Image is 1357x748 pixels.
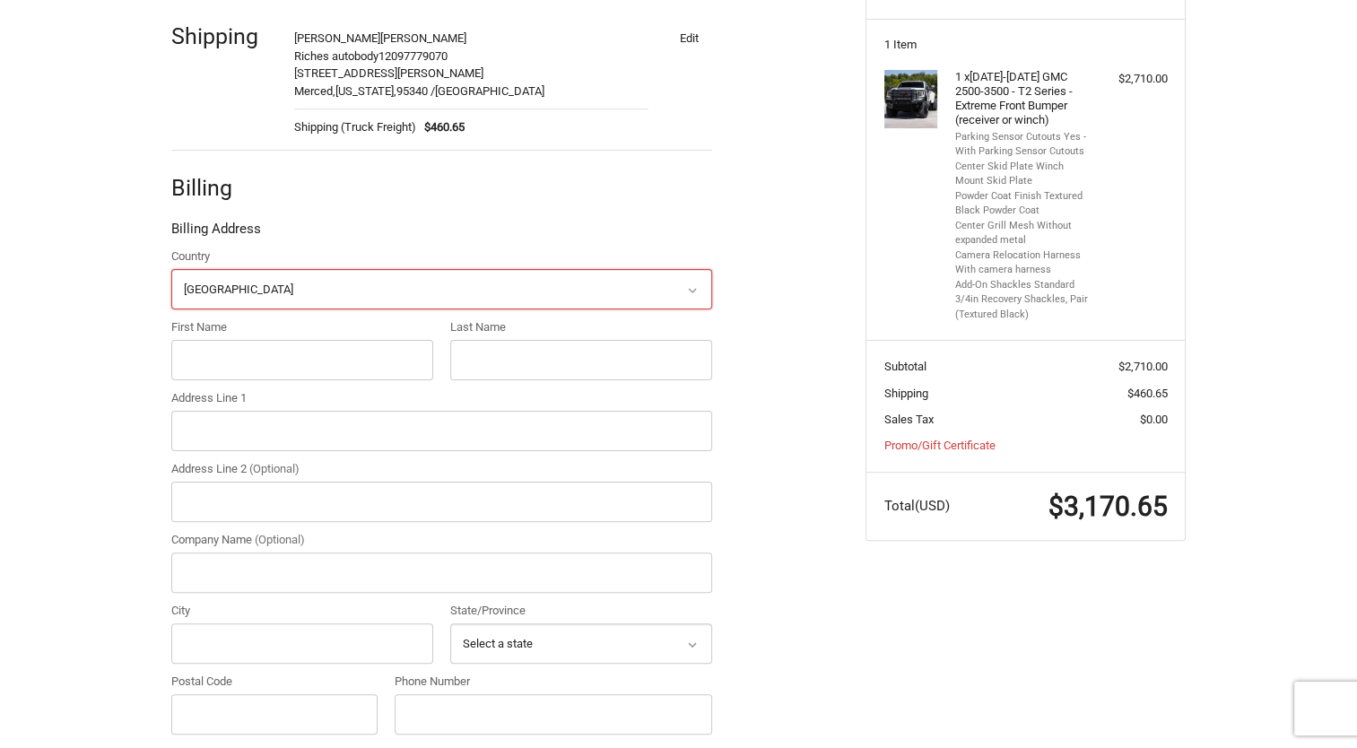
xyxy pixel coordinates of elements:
iframe: Chat Widget [1267,662,1357,748]
h3: 1 Item [884,38,1168,52]
span: [US_STATE], [335,84,396,98]
label: Last Name [450,318,712,336]
span: $3,170.65 [1048,491,1168,522]
span: Merced, [294,84,335,98]
span: [PERSON_NAME] [294,31,380,45]
h4: 1 x [DATE]-[DATE] GMC 2500-3500 - T2 Series - Extreme Front Bumper (receiver or winch) [955,70,1092,128]
span: Subtotal [884,360,926,373]
span: $0.00 [1140,413,1168,426]
span: Shipping [884,387,928,400]
li: Camera Relocation Harness With camera harness [955,248,1092,278]
button: Edit [665,25,712,50]
a: Promo/Gift Certificate [884,439,996,452]
div: $2,710.00 [1097,70,1168,88]
small: (Optional) [255,533,305,546]
span: [STREET_ADDRESS][PERSON_NAME] [294,66,483,80]
span: Sales Tax [884,413,934,426]
label: Postal Code [171,673,378,691]
label: Address Line 1 [171,389,712,407]
h2: Shipping [171,22,276,50]
label: City [171,602,433,620]
span: 95340 / [396,84,435,98]
span: $460.65 [1127,387,1168,400]
span: 12097779070 [378,49,448,63]
small: (Optional) [249,462,300,475]
span: $460.65 [416,118,465,136]
label: State/Province [450,602,712,620]
label: Company Name [171,531,712,549]
span: [GEOGRAPHIC_DATA] [435,84,544,98]
li: Center Grill Mesh Without expanded metal [955,219,1092,248]
label: First Name [171,318,433,336]
span: Riches autobody [294,49,378,63]
li: Powder Coat Finish Textured Black Powder Coat [955,189,1092,219]
span: [PERSON_NAME] [380,31,466,45]
span: Total (USD) [884,498,950,514]
label: Address Line 2 [171,460,712,478]
h2: Billing [171,174,276,202]
li: Add-On Shackles Standard 3/4in Recovery Shackles, Pair (Textured Black) [955,278,1092,323]
span: $2,710.00 [1118,360,1168,373]
li: Parking Sensor Cutouts Yes - With Parking Sensor Cutouts [955,130,1092,160]
span: Shipping (Truck Freight) [294,118,416,136]
label: Phone Number [395,673,712,691]
li: Center Skid Plate Winch Mount Skid Plate [955,160,1092,189]
label: Country [171,248,712,265]
legend: Billing Address [171,219,261,248]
